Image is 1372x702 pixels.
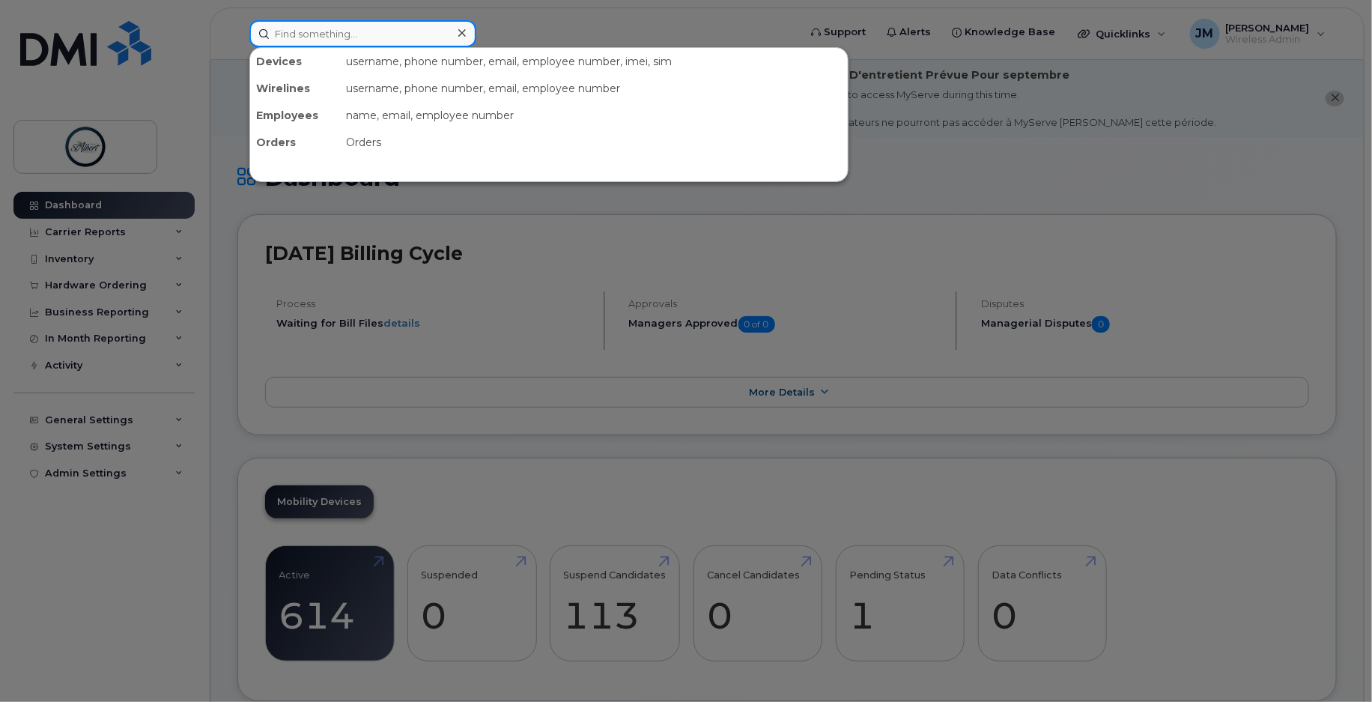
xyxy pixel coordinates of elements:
div: Employees [250,102,340,129]
div: Devices [250,48,340,75]
div: username, phone number, email, employee number [340,75,848,102]
div: username, phone number, email, employee number, imei, sim [340,48,848,75]
div: Wirelines [250,75,340,102]
div: name, email, employee number [340,102,848,129]
div: Orders [250,129,340,156]
div: Orders [340,129,848,156]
